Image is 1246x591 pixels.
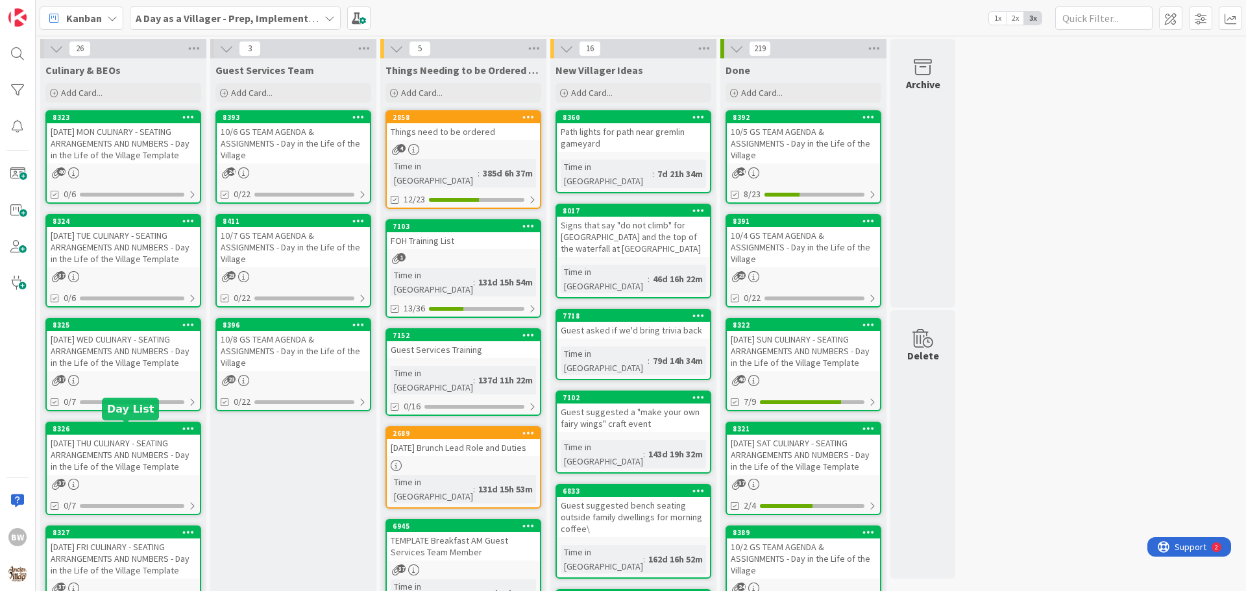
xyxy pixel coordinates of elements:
[557,392,710,432] div: 7102Guest suggested a "make your own fairy wings" craft event
[727,215,880,227] div: 8391
[557,485,710,537] div: 6833Guest suggested bench seating outside family dwellings for morning coffee\
[557,322,710,339] div: Guest asked if we'd bring trivia back
[727,112,880,123] div: 8392
[397,253,406,261] span: 1
[733,217,880,226] div: 8391
[1024,12,1042,25] span: 3x
[727,527,880,538] div: 8389
[47,215,200,267] div: 8324[DATE] TUE CULINARY - SEATING ARRANGEMENTS AND NUMBERS - Day in the Life of the Village Template
[645,447,706,461] div: 143d 19h 32m
[223,113,370,122] div: 8393
[387,520,540,532] div: 6945
[727,538,880,579] div: 10/2 GS TEAM AGENDA & ASSIGNMENTS - Day in the Life of the Village
[217,215,370,267] div: 841110/7 GS TEAM AGENDA & ASSIGNMENTS - Day in the Life of the Village
[727,423,880,435] div: 8321
[557,392,710,404] div: 7102
[47,435,200,475] div: [DATE] THU CULINARY - SEATING ARRANGEMENTS AND NUMBERS - Day in the Life of the Village Template
[557,217,710,257] div: Signs that say "do not climb" for [GEOGRAPHIC_DATA] and the top of the waterfall at [GEOGRAPHIC_D...
[8,564,27,583] img: avatar
[744,291,761,305] span: 0/22
[57,375,66,383] span: 37
[47,527,200,579] div: 8327[DATE] FRI CULINARY - SEATING ARRANGEMENTS AND NUMBERS - Day in the Life of the Village Template
[473,373,475,387] span: :
[47,331,200,371] div: [DATE] WED CULINARY - SEATING ARRANGEMENTS AND NUMBERS - Day in the Life of the Village Template
[650,354,706,368] div: 79d 14h 34m
[53,528,200,537] div: 8327
[53,320,200,330] div: 8325
[737,271,746,280] span: 23
[136,12,367,25] b: A Day as a Villager - Prep, Implement and Execute
[645,552,706,566] div: 162d 16h 52m
[53,217,200,226] div: 8324
[480,166,536,180] div: 385d 6h 37m
[47,423,200,475] div: 8326[DATE] THU CULINARY - SEATING ARRANGEMENTS AND NUMBERS - Day in the Life of the Village Template
[47,538,200,579] div: [DATE] FRI CULINARY - SEATING ARRANGEMENTS AND NUMBERS - Day in the Life of the Village Template
[557,485,710,497] div: 6833
[387,112,540,140] div: 2858Things need to be ordered
[64,395,76,409] span: 0/7
[217,112,370,163] div: 839310/6 GS TEAM AGENDA & ASSIGNMENTS - Day in the Life of the Village
[47,215,200,227] div: 8324
[217,319,370,331] div: 8396
[53,424,200,433] div: 8326
[557,404,710,432] div: Guest suggested a "make your own fairy wings" craft event
[744,395,756,409] span: 7/9
[387,123,540,140] div: Things need to be ordered
[561,160,652,188] div: Time in [GEOGRAPHIC_DATA]
[727,123,880,163] div: 10/5 GS TEAM AGENDA & ASSIGNMENTS - Day in the Life of the Village
[557,112,710,123] div: 8360
[475,275,536,289] div: 131d 15h 54m
[397,564,406,573] span: 37
[227,271,236,280] span: 23
[57,583,66,591] span: 37
[571,87,613,99] span: Add Card...
[650,272,706,286] div: 46d 16h 22m
[475,373,536,387] div: 137d 11h 22m
[741,87,783,99] span: Add Card...
[217,112,370,123] div: 8393
[234,291,250,305] span: 0/22
[393,429,540,438] div: 2689
[387,439,540,456] div: [DATE] Brunch Lead Role and Duties
[557,497,710,537] div: Guest suggested bench seating outside family dwellings for morning coffee\
[404,400,421,413] span: 0/16
[227,375,236,383] span: 23
[47,319,200,371] div: 8325[DATE] WED CULINARY - SEATING ARRANGEMENTS AND NUMBERS - Day in the Life of the Village Template
[393,331,540,340] div: 7152
[563,113,710,122] div: 8360
[391,475,473,503] div: Time in [GEOGRAPHIC_DATA]
[8,528,27,546] div: BW
[744,187,761,201] span: 8/23
[69,41,91,56] span: 26
[727,319,880,371] div: 8322[DATE] SUN CULINARY - SEATING ARRANGEMENTS AND NUMBERS - Day in the Life of the Village Template
[652,167,654,181] span: :
[906,77,940,92] div: Archive
[53,113,200,122] div: 8323
[64,291,76,305] span: 0/6
[475,482,536,496] div: 131d 15h 53m
[64,499,76,513] span: 0/7
[727,215,880,267] div: 839110/4 GS TEAM AGENDA & ASSIGNMENTS - Day in the Life of the Village
[907,348,939,363] div: Delete
[393,222,540,231] div: 7103
[387,221,540,249] div: 7103FOH Training List
[47,423,200,435] div: 8326
[557,310,710,322] div: 7718
[387,232,540,249] div: FOH Training List
[27,2,59,18] span: Support
[643,552,645,566] span: :
[404,193,425,206] span: 12/23
[387,520,540,561] div: 6945TEMPLATE Breakfast AM Guest Services Team Member
[47,227,200,267] div: [DATE] TUE CULINARY - SEATING ARRANGEMENTS AND NUMBERS - Day in the Life of the Village Template
[563,487,710,496] div: 6833
[563,311,710,320] div: 7718
[749,41,771,56] span: 219
[61,87,103,99] span: Add Card...
[563,206,710,215] div: 8017
[561,545,643,573] div: Time in [GEOGRAPHIC_DATA]
[727,112,880,163] div: 839210/5 GS TEAM AGENDA & ASSIGNMENTS - Day in the Life of the Village
[397,144,406,152] span: 4
[387,532,540,561] div: TEMPLATE Breakfast AM Guest Services Team Member
[556,64,643,77] span: New Villager Ideas
[563,393,710,402] div: 7102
